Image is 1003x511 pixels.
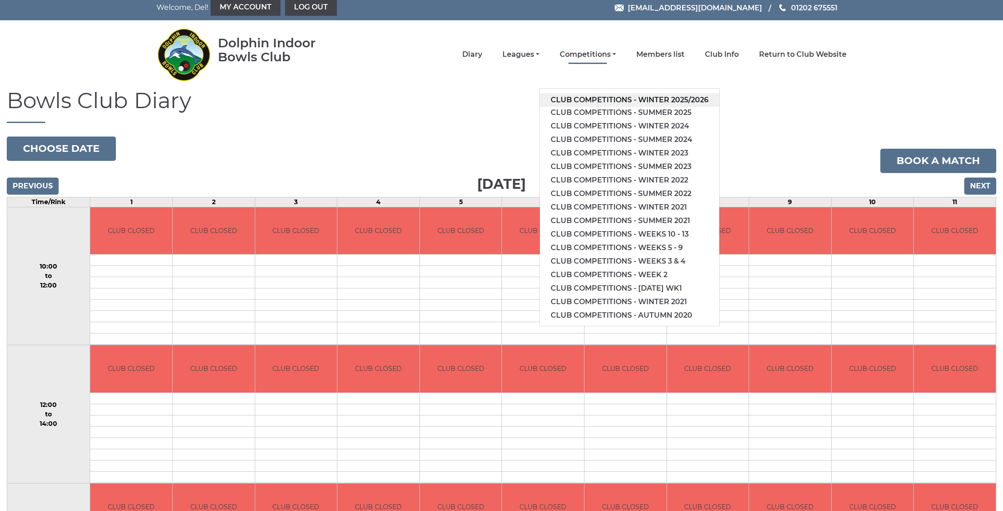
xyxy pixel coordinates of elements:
[914,345,996,392] td: CLUB CLOSED
[502,50,539,59] a: Leagues
[337,197,420,207] td: 4
[667,345,749,392] td: CLUB CLOSED
[540,268,719,282] a: Club competitions - Week 2
[880,149,996,173] a: Book a match
[540,173,719,187] a: Club competitions - Winter 2022
[419,197,502,207] td: 5
[420,207,502,255] td: CLUB CLOSED
[7,89,996,123] h1: Bowls Club Diary
[173,345,255,392] td: CLUB CLOSED
[90,345,172,392] td: CLUB CLOSED
[636,50,685,59] a: Members list
[749,207,831,255] td: CLUB CLOSED
[539,88,720,326] ul: Competitions
[914,207,996,255] td: CLUB CLOSED
[749,345,831,392] td: CLUB CLOSED
[964,178,996,195] input: Next
[255,197,337,207] td: 3
[7,197,90,207] td: Time/Rink
[462,50,482,59] a: Diary
[7,137,116,161] button: Choose date
[337,345,419,392] td: CLUB CLOSED
[540,295,719,309] a: Club competitions - Winter 2021
[540,241,719,255] a: Club competitions - Weeks 5 - 9
[90,207,172,255] td: CLUB CLOSED
[172,197,255,207] td: 2
[831,197,914,207] td: 10
[502,345,584,392] td: CLUB CLOSED
[218,36,345,64] div: Dolphin Indoor Bowls Club
[749,197,832,207] td: 9
[779,4,786,11] img: Phone us
[7,207,90,345] td: 10:00 to 12:00
[615,2,762,14] a: Email [EMAIL_ADDRESS][DOMAIN_NAME]
[540,255,719,268] a: Club competitions - Weeks 3 & 4
[615,5,624,11] img: Email
[502,207,584,255] td: CLUB CLOSED
[778,2,837,14] a: Phone us 01202 675551
[540,282,719,295] a: Club competitions - [DATE] wk1
[914,197,996,207] td: 11
[337,207,419,255] td: CLUB CLOSED
[628,3,762,12] span: [EMAIL_ADDRESS][DOMAIN_NAME]
[540,93,719,107] a: Club competitions - Winter 2025/2026
[7,178,59,195] input: Previous
[832,345,914,392] td: CLUB CLOSED
[540,160,719,173] a: Club competitions - Summer 2023
[255,207,337,255] td: CLUB CLOSED
[7,345,90,484] td: 12:00 to 14:00
[255,345,337,392] td: CLUB CLOSED
[502,197,584,207] td: 6
[90,197,173,207] td: 1
[540,201,719,214] a: Club competitions - Winter 2021
[759,50,847,59] a: Return to Club Website
[540,119,719,133] a: Club competitions - Winter 2024
[791,3,837,12] span: 01202 675551
[540,146,719,160] a: Club competitions - Winter 2023
[540,309,719,322] a: Club competitions - Autumn 2020
[420,345,502,392] td: CLUB CLOSED
[173,207,255,255] td: CLUB CLOSED
[540,187,719,201] a: Club competitions - Summer 2022
[540,106,719,119] a: Club competitions - Summer 2025
[705,50,739,59] a: Club Info
[584,345,667,392] td: CLUB CLOSED
[832,207,914,255] td: CLUB CLOSED
[540,133,719,146] a: Club competitions - Summer 2024
[560,50,616,59] a: Competitions
[540,228,719,241] a: Club competitions - Weeks 10 - 13
[156,23,211,86] img: Dolphin Indoor Bowls Club
[540,214,719,228] a: Club competitions - Summer 2021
